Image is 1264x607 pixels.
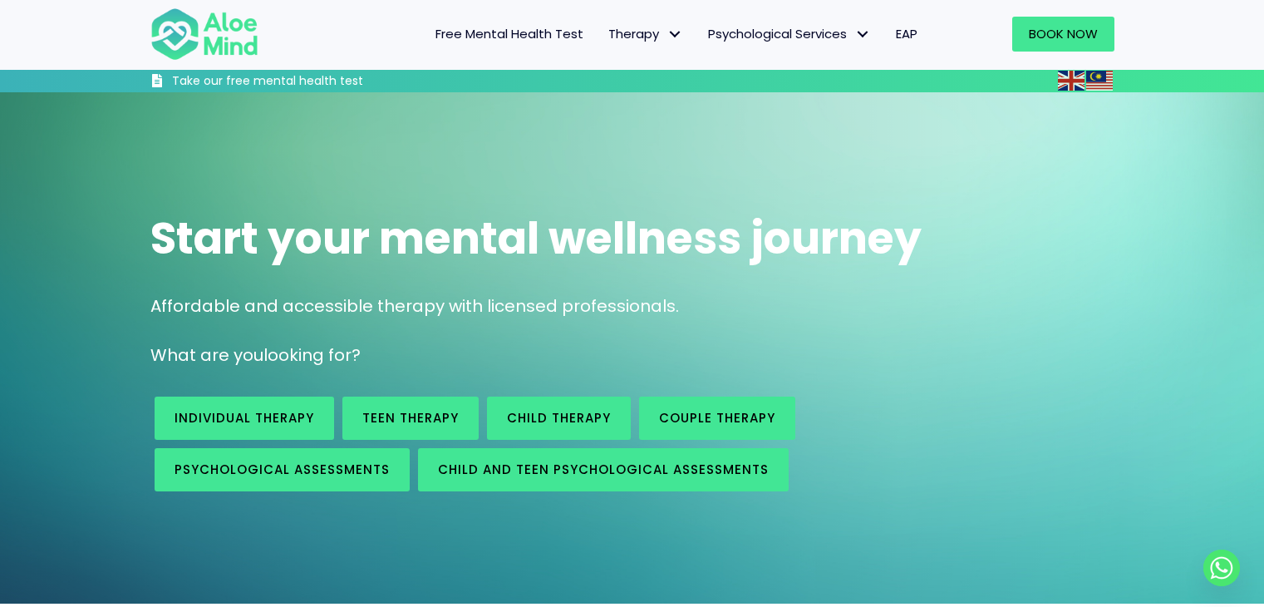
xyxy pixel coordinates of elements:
nav: Menu [280,17,930,52]
span: Child and Teen Psychological assessments [438,461,769,478]
span: What are you [150,343,263,367]
h3: Take our free mental health test [172,73,452,90]
a: Book Now [1012,17,1114,52]
a: Psychological ServicesPsychological Services: submenu [696,17,883,52]
span: Couple therapy [659,409,775,427]
span: Teen Therapy [362,409,459,427]
span: Psychological Services: submenu [851,22,875,47]
a: English [1058,71,1086,90]
a: Malay [1086,71,1114,90]
span: Therapy: submenu [663,22,687,47]
a: Teen Therapy [342,397,479,440]
img: en [1058,71,1084,91]
a: TherapyTherapy: submenu [596,17,696,52]
span: Book Now [1029,25,1098,42]
img: Aloe mind Logo [150,7,258,62]
span: Individual therapy [175,409,314,427]
a: Individual therapy [155,397,334,440]
a: EAP [883,17,930,52]
span: Psychological assessments [175,461,390,478]
a: Free Mental Health Test [423,17,596,52]
a: Child Therapy [487,397,631,440]
span: looking for? [263,343,361,367]
span: Psychological Services [708,25,871,42]
span: Free Mental Health Test [435,25,583,42]
a: Child and Teen Psychological assessments [418,448,789,491]
img: ms [1086,71,1113,91]
span: EAP [896,25,917,42]
a: Psychological assessments [155,448,410,491]
span: Child Therapy [507,409,611,427]
span: Therapy [608,25,683,42]
p: Affordable and accessible therapy with licensed professionals. [150,294,1114,318]
a: Couple therapy [639,397,795,440]
a: Whatsapp [1203,550,1240,586]
a: Take our free mental health test [150,73,452,92]
span: Start your mental wellness journey [150,208,922,269]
